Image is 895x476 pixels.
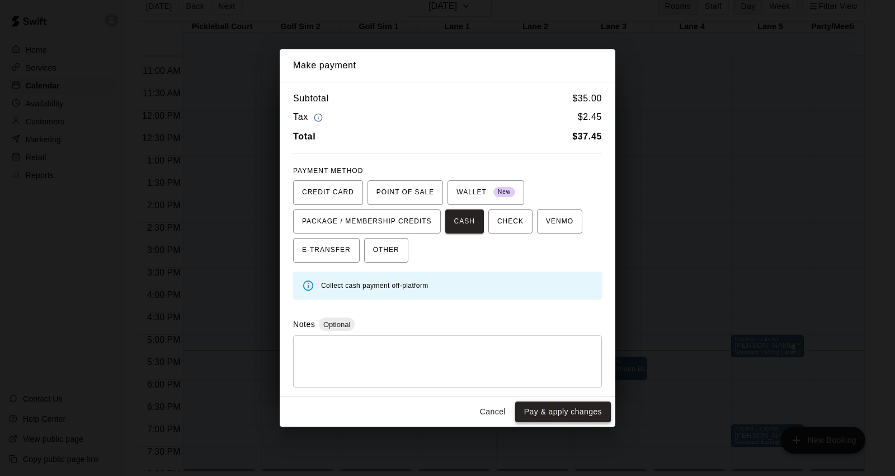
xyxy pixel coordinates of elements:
span: CREDIT CARD [302,184,354,202]
button: CASH [445,209,484,234]
button: POINT OF SALE [368,180,443,205]
span: POINT OF SALE [376,184,434,202]
button: VENMO [537,209,582,234]
span: PAYMENT METHOD [293,167,363,175]
span: VENMO [546,213,573,231]
span: Optional [319,320,355,329]
h2: Make payment [280,49,615,82]
button: PACKAGE / MEMBERSHIP CREDITS [293,209,441,234]
button: CREDIT CARD [293,180,363,205]
button: E-TRANSFER [293,238,360,263]
span: WALLET [456,184,515,202]
span: CASH [454,213,475,231]
b: Total [293,132,315,141]
h6: Tax [293,110,326,125]
button: Cancel [475,402,511,422]
button: WALLET New [447,180,524,205]
span: New [493,185,515,200]
span: E-TRANSFER [302,241,351,259]
b: $ 37.45 [572,132,602,141]
label: Notes [293,320,315,329]
span: CHECK [497,213,524,231]
button: CHECK [488,209,533,234]
h6: $ 35.00 [572,91,602,106]
button: Pay & apply changes [515,402,611,422]
h6: Subtotal [293,91,329,106]
span: Collect cash payment off-platform [321,282,428,290]
span: PACKAGE / MEMBERSHIP CREDITS [302,213,432,231]
h6: $ 2.45 [578,110,602,125]
span: OTHER [373,241,399,259]
button: OTHER [364,238,408,263]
